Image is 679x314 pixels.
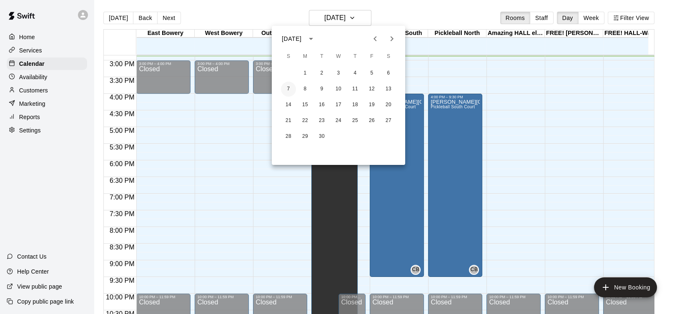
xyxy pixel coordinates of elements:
button: 26 [364,113,379,128]
button: 1 [298,66,313,81]
span: Tuesday [314,48,329,65]
button: 12 [364,82,379,97]
div: [DATE] [282,35,301,43]
button: 3 [331,66,346,81]
button: 27 [381,113,396,128]
button: 11 [348,82,363,97]
button: 10 [331,82,346,97]
button: 28 [281,129,296,144]
button: 18 [348,97,363,112]
button: 2 [314,66,329,81]
button: 25 [348,113,363,128]
button: 23 [314,113,329,128]
button: 8 [298,82,313,97]
button: Next month [383,30,400,47]
button: 4 [348,66,363,81]
span: Monday [298,48,313,65]
button: 16 [314,97,329,112]
span: Wednesday [331,48,346,65]
button: 15 [298,97,313,112]
span: Saturday [381,48,396,65]
button: 9 [314,82,329,97]
button: 24 [331,113,346,128]
span: Sunday [281,48,296,65]
button: 13 [381,82,396,97]
span: Thursday [348,48,363,65]
button: 30 [314,129,329,144]
button: 5 [364,66,379,81]
button: 19 [364,97,379,112]
button: 14 [281,97,296,112]
span: Friday [364,48,379,65]
button: 29 [298,129,313,144]
button: 20 [381,97,396,112]
button: 22 [298,113,313,128]
button: Previous month [367,30,383,47]
button: 6 [381,66,396,81]
button: 21 [281,113,296,128]
button: 7 [281,82,296,97]
button: calendar view is open, switch to year view [304,32,318,46]
button: 17 [331,97,346,112]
